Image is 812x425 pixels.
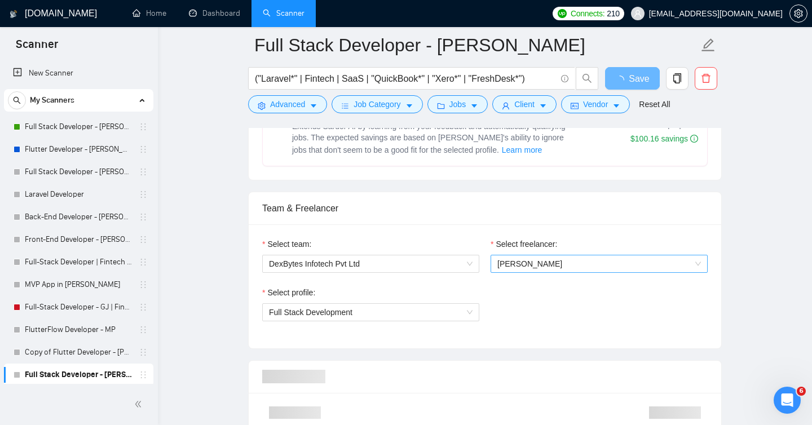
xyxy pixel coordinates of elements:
span: Save [629,72,649,86]
span: info-circle [690,135,698,143]
img: logo [10,5,17,23]
span: DexBytes Infotech Pvt Ltd [269,255,473,272]
span: holder [139,122,148,131]
span: caret-down [310,101,317,110]
span: search [576,73,598,83]
button: barsJob Categorycaret-down [332,95,422,113]
button: settingAdvancedcaret-down [248,95,327,113]
span: caret-down [612,101,620,110]
span: holder [139,167,148,176]
div: Team & Freelancer [262,192,708,224]
span: user [502,101,510,110]
span: caret-down [405,101,413,110]
span: Jobs [449,98,466,110]
button: Laziza AI NEWExtends Sardor AI by learning from your feedback and automatically qualifying jobs. ... [501,143,543,157]
span: holder [139,145,148,154]
button: search [576,67,598,90]
button: setting [789,5,807,23]
input: Scanner name... [254,31,699,59]
a: Full Stack Developer - [PERSON_NAME] [25,161,132,183]
span: Scanner [7,36,67,60]
li: New Scanner [4,62,153,85]
span: holder [139,280,148,289]
a: Copy of Flutter Developer - [PERSON_NAME] [25,341,132,364]
span: folder [437,101,445,110]
span: edit [701,38,716,52]
a: Laravel Developer [25,183,132,206]
button: Save [605,67,660,90]
iframe: Intercom live chat [774,387,801,414]
span: Job Category [354,98,400,110]
span: holder [139,258,148,267]
span: holder [139,213,148,222]
input: Search Freelance Jobs... [255,72,556,86]
span: idcard [571,101,579,110]
button: idcardVendorcaret-down [561,95,630,113]
a: New Scanner [13,62,144,85]
a: Full Stack Developer - [PERSON_NAME] [25,116,132,138]
span: delete [695,73,717,83]
span: setting [258,101,266,110]
span: 6 [797,387,806,396]
a: Full-Stack Developer | Fintech SaaS System [25,251,132,273]
span: holder [139,325,148,334]
span: Connects: [571,7,604,20]
span: My Scanners [30,89,74,112]
span: info-circle [561,75,568,82]
span: holder [139,190,148,199]
a: dashboardDashboard [189,8,240,18]
span: Vendor [583,98,608,110]
a: Flutter Developer - [PERSON_NAME] [25,138,132,161]
div: $100.16 savings [630,133,698,144]
span: search [8,96,25,104]
span: holder [139,370,148,379]
span: Client [514,98,535,110]
span: bars [341,101,349,110]
span: Advanced [270,98,305,110]
span: holder [139,235,148,244]
a: FlutterFlow Developer - MP [25,318,132,341]
span: Extends Sardor AI by learning from your feedback and automatically qualifying jobs. The expected ... [292,122,566,154]
span: 210 [607,7,619,20]
a: Reset All [639,98,670,110]
span: Learn more [502,144,542,156]
a: Full Stack Developer - [PERSON_NAME] [25,364,132,386]
button: folderJobscaret-down [427,95,488,113]
span: caret-down [539,101,547,110]
a: homeHome [133,8,166,18]
span: copy [667,73,688,83]
button: copy [666,67,689,90]
span: user [634,10,642,17]
a: Front-End Developer - [PERSON_NAME] [25,228,132,251]
span: holder [139,303,148,312]
button: search [8,91,26,109]
span: Full Stack Development [269,308,352,317]
a: MVP App in [PERSON_NAME] [25,273,132,296]
span: loading [615,76,629,85]
span: holder [139,348,148,357]
span: Select profile: [267,286,315,299]
span: double-left [134,399,145,410]
a: Back-End Developer - [PERSON_NAME] [25,206,132,228]
label: Select team: [262,238,311,250]
span: setting [790,9,807,18]
a: setting [789,9,807,18]
a: searchScanner [263,8,304,18]
li: My Scanners [4,89,153,386]
button: userClientcaret-down [492,95,557,113]
img: upwork-logo.png [558,9,567,18]
span: caret-down [470,101,478,110]
span: [PERSON_NAME] [497,259,562,268]
label: Select freelancer: [491,238,557,250]
a: Full-Stack Developer - GJ | Fintech SaaS System [25,296,132,318]
button: delete [695,67,717,90]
